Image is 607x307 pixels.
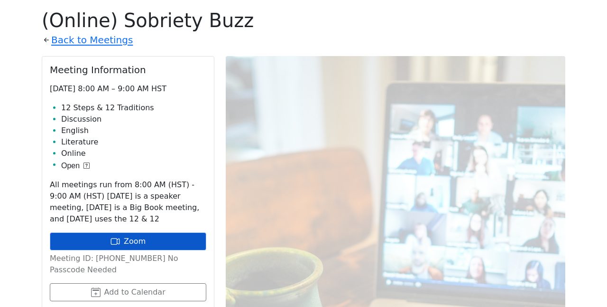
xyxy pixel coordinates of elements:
[50,283,206,301] button: Add to Calendar
[61,114,206,125] li: Discussion
[50,232,206,250] a: Zoom
[50,253,206,276] p: Meeting ID: [PHONE_NUMBER] No Passcode Needed
[50,64,206,76] h2: Meeting Information
[61,148,206,159] li: Online
[61,160,90,172] button: Open
[50,179,206,225] p: All meetings run from 8:00 AM (HST) - 9:00 AM (HST) [DATE] is a speaker meeting, [DATE] is a Big ...
[61,125,206,136] li: English
[61,136,206,148] li: Literature
[51,32,133,48] a: Back to Meetings
[61,160,80,172] span: Open
[61,102,206,114] li: 12 Steps & 12 Traditions
[42,9,565,32] h1: (Online) Sobriety Buzz
[50,83,206,95] p: [DATE] 8:00 AM – 9:00 AM HST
